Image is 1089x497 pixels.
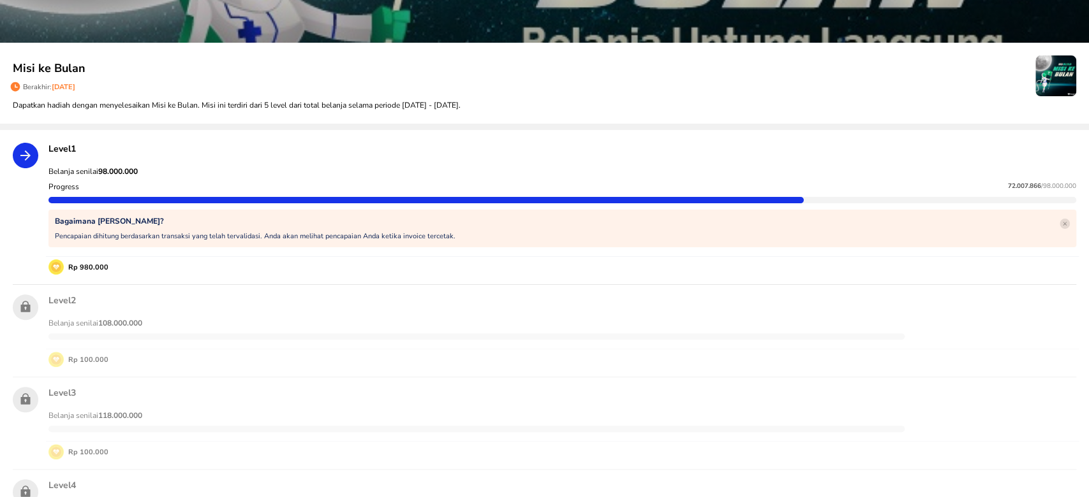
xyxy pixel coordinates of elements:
[48,166,138,176] span: Belanja senilai
[1035,55,1076,96] img: mission-icon-21866
[1041,182,1076,191] span: / 98.000.000
[98,318,142,328] strong: 108.000.000
[48,387,1076,399] p: Level 3
[64,354,108,365] p: Rp 100.000
[55,216,456,226] p: Bagaimana [PERSON_NAME]?
[98,166,138,176] strong: 98.000.000
[13,60,1035,77] p: Misi ke Bulan
[48,143,1076,155] p: Level 1
[23,82,75,92] p: Berakhir:
[55,231,456,241] p: Pencapaian dihitung berdasarkan transaksi yang telah tervalidasi. Anda akan melihat pencapaian An...
[64,447,108,457] p: Rp 100.000
[48,294,1076,306] p: Level 2
[64,262,108,273] p: Rp 980.000
[1008,182,1041,191] span: 72.007.866
[98,410,142,421] strong: 118.000.000
[52,82,75,92] span: [DATE]
[13,99,1076,111] p: Dapatkan hadiah dengan menyelesaikan Misi ke Bulan. Misi ini terdiri dari 5 level dari total bela...
[48,182,79,192] p: Progress
[48,479,1076,491] p: Level 4
[48,410,142,421] span: Belanja senilai
[48,318,142,328] span: Belanja senilai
